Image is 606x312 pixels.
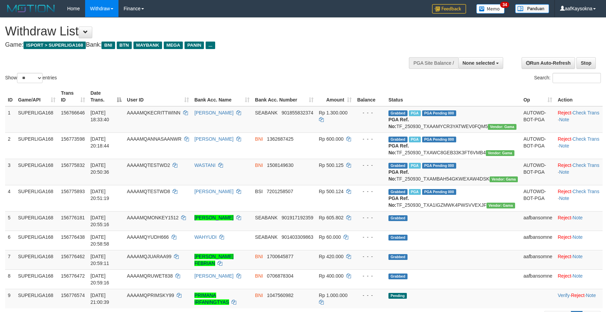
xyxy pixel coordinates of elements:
label: Search: [534,73,601,83]
span: 156775832 [61,162,85,168]
td: SUPERLIGA168 [15,269,58,289]
b: PGA Ref. No: [388,117,409,129]
th: Op: activate to sort column ascending [521,87,555,106]
span: [DATE] 18:33:40 [91,110,109,122]
span: BSI [255,189,263,194]
span: Copy 1362687425 to clipboard [267,136,293,142]
th: User ID: activate to sort column ascending [124,87,192,106]
span: Vendor URL: https://trx31.1velocity.biz [490,176,518,182]
span: Copy 1700645877 to clipboard [267,254,293,259]
a: Reject [558,162,571,168]
a: Note [573,273,583,279]
a: [PERSON_NAME] [194,110,234,115]
span: Copy 901855832374 to clipboard [282,110,313,115]
span: Copy 901917192359 to clipboard [282,215,313,220]
span: [DATE] 20:58:58 [91,234,109,247]
b: PGA Ref. No: [388,143,409,155]
span: Rp 400.000 [319,273,344,279]
span: PANIN [185,42,204,49]
span: SEABANK [255,215,277,220]
span: Pending [388,293,407,299]
div: PGA Site Balance / [409,57,458,69]
a: Note [573,234,583,240]
td: SUPERLIGA168 [15,289,58,308]
div: - - - [357,136,383,142]
td: 3 [5,159,15,185]
img: MOTION_logo.png [5,3,57,14]
a: WASTANI [194,162,216,168]
span: Rp 1.300.000 [319,110,348,115]
td: · · [555,289,603,308]
td: TF_250930_TXAWC8GEB33K3FT6VMB4 [386,132,521,159]
td: aafbansomne [521,250,555,269]
th: Date Trans.: activate to sort column descending [88,87,124,106]
span: Grabbed [388,110,408,116]
span: None selected [463,60,495,66]
span: Copy 7201258507 to clipboard [267,189,293,194]
span: BNI [255,162,263,168]
a: Check Trans [573,189,600,194]
a: Check Trans [573,110,600,115]
img: Button%20Memo.svg [476,4,505,14]
a: Check Trans [573,136,600,142]
td: · [555,250,603,269]
span: [DATE] 20:50:36 [91,162,109,175]
span: PGA Pending [422,110,456,116]
span: AAAAMQJUARAA99 [127,254,172,259]
span: [DATE] 20:51:19 [91,189,109,201]
span: [DATE] 20:59:16 [91,273,109,285]
td: SUPERLIGA168 [15,132,58,159]
span: 34 [500,2,509,8]
span: BTN [117,42,132,49]
div: - - - [357,292,383,299]
span: AAAAMQYUDH666 [127,234,169,240]
th: ID [5,87,15,106]
td: AUTOWD-BOT-PGA [521,106,555,133]
button: None selected [458,57,504,69]
span: Marked by aafsoycanthlai [409,137,421,142]
span: Copy 901403309863 to clipboard [282,234,313,240]
select: Showentries [17,73,43,83]
td: SUPERLIGA168 [15,185,58,211]
a: Note [559,196,569,201]
span: Grabbed [388,254,408,260]
td: · [555,231,603,250]
span: Copy 0706878304 to clipboard [267,273,293,279]
th: Status [386,87,521,106]
th: Trans ID: activate to sort column ascending [58,87,88,106]
a: Stop [576,57,596,69]
a: Reject [558,215,571,220]
span: AAAAMQTESTWD2 [127,162,170,168]
span: Vendor URL: https://trx31.1velocity.biz [488,124,516,130]
input: Search: [553,73,601,83]
td: SUPERLIGA168 [15,211,58,231]
td: AUTOWD-BOT-PGA [521,159,555,185]
a: Note [573,254,583,259]
div: - - - [357,253,383,260]
td: · [555,269,603,289]
span: AAAAMQRUWET838 [127,273,173,279]
img: Feedback.jpg [432,4,466,14]
span: [DATE] 21:00:39 [91,293,109,305]
span: AAAAMQKECRITTWINN [127,110,180,115]
span: Grabbed [388,235,408,240]
span: AAAAMQTESTWD8 [127,189,170,194]
a: [PERSON_NAME] [194,189,234,194]
td: 9 [5,289,15,308]
a: PRIMANA IRFANINGTYAS [194,293,229,305]
td: TF_250930_TXA1IGZMWK4PWSVVEXJF [386,185,521,211]
a: Reject [558,254,571,259]
td: · · [555,185,603,211]
a: Note [559,169,569,175]
td: 4 [5,185,15,211]
span: PGA Pending [422,189,456,195]
td: · [555,211,603,231]
span: PGA Pending [422,137,456,142]
td: · · [555,106,603,133]
span: 156775893 [61,189,85,194]
span: Rp 1.000.000 [319,293,348,298]
b: PGA Ref. No: [388,196,409,208]
span: BNI [255,254,263,259]
span: AAAAMQANNASAANWR [127,136,181,142]
td: TF_250930_TXAAMYCR3YATWEV0FQM5 [386,106,521,133]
